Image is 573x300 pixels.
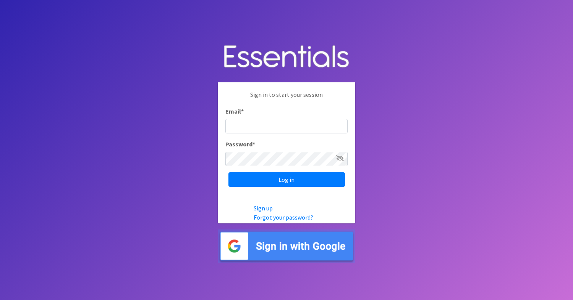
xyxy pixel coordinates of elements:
[254,204,273,212] a: Sign up
[253,140,255,148] abbr: required
[225,140,255,149] label: Password
[225,107,244,116] label: Email
[228,172,345,187] input: Log in
[254,213,313,221] a: Forgot your password?
[225,90,348,107] p: Sign in to start your session
[241,107,244,115] abbr: required
[218,229,355,263] img: Sign in with Google
[218,37,355,77] img: Human Essentials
